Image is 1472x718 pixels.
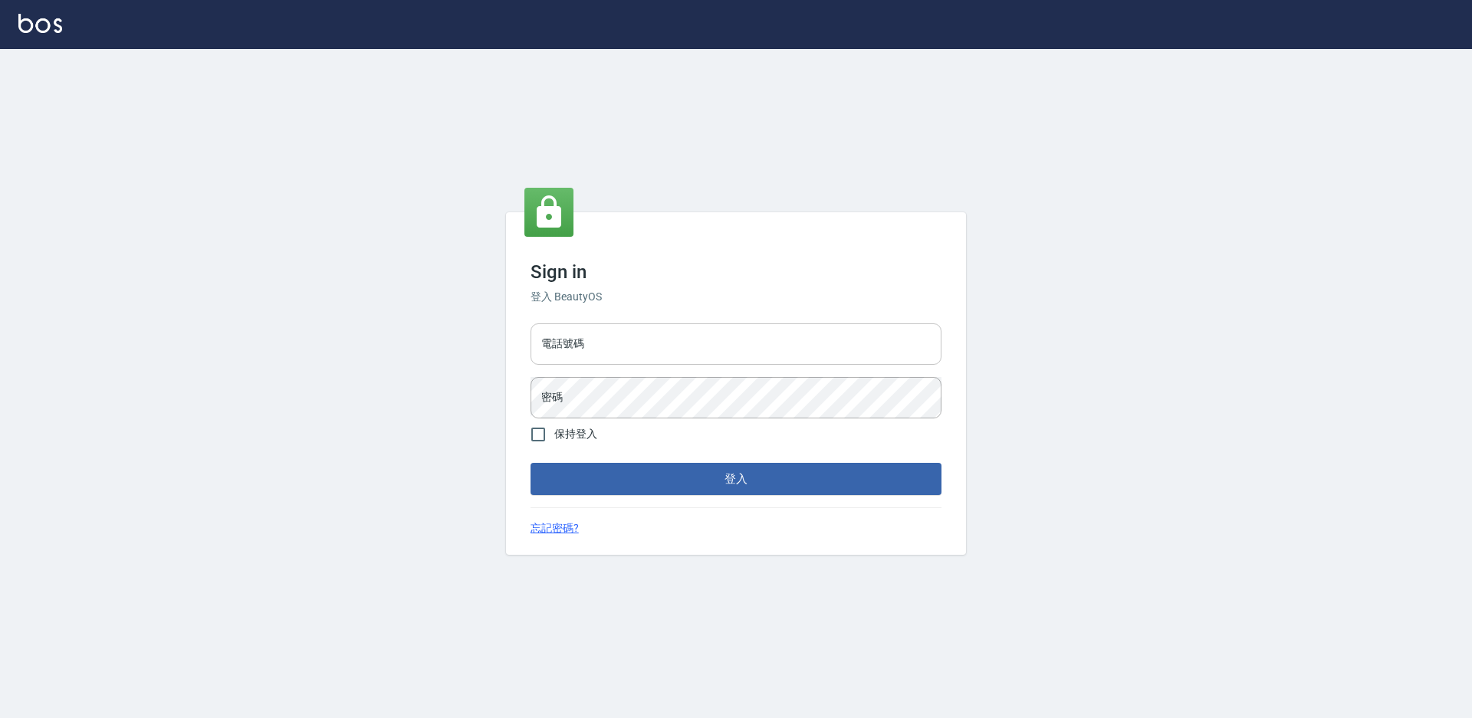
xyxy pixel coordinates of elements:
a: 忘記密碼? [531,520,579,536]
span: 保持登入 [554,426,597,442]
button: 登入 [531,463,941,495]
h3: Sign in [531,261,941,283]
h6: 登入 BeautyOS [531,289,941,305]
img: Logo [18,14,62,33]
